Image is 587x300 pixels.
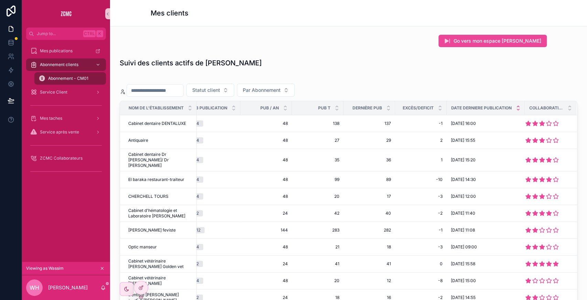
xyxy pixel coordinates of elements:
span: Dernière pub [352,105,382,111]
span: Collaboration client [529,105,563,111]
a: 40 [348,211,391,216]
a: 4 [192,278,236,284]
a: 41 [348,261,391,267]
span: 1 [399,157,443,163]
div: 4 [196,176,199,183]
a: 42 [296,211,339,216]
button: Jump to...CtrlK [26,28,106,40]
a: ZCMC Collaborateurs [26,152,106,164]
a: 18 [348,244,391,250]
a: 29 [348,138,391,143]
span: Go vers mon espace [PERSON_NAME] [454,37,541,44]
a: Abonnement clients [26,58,106,71]
div: 4 [196,244,199,250]
a: 36 [348,157,391,163]
div: 2 [196,261,199,267]
a: 89 [348,177,391,182]
div: 4 [196,120,199,127]
a: 12 [348,278,391,283]
div: 4 [196,278,199,284]
span: Antiquaire [128,138,148,143]
span: CHERCHELL TOURS [128,194,169,199]
span: El baraka restaurant-traiteur [128,177,184,182]
a: Cabinet vétérinaire [PERSON_NAME] [128,275,193,286]
span: Excès/Deficit [403,105,434,111]
span: Abonnement - CM01 [48,76,88,81]
a: 48 [244,138,288,143]
a: 4 [192,157,236,163]
span: -1 [399,121,443,126]
span: 41 [296,261,339,267]
span: [DATE] 15:20 [451,157,476,163]
span: Pub / An [260,105,279,111]
span: [PERSON_NAME] feviste [128,227,176,233]
span: Viewing as Wassim [26,266,64,271]
a: Cabinet d'hématologie et Laboratoire [PERSON_NAME] [128,208,193,219]
a: Antiquaire [128,138,193,143]
span: 137 [348,121,391,126]
span: 21 [296,244,339,250]
a: 48 [244,244,288,250]
span: Cabinet dentaire DENTALUXE [128,121,186,126]
div: scrollable content [22,40,110,186]
span: [DATE] 11:40 [451,211,475,216]
a: 24 [244,261,288,267]
div: 12 [196,227,200,233]
a: 24 [244,211,288,216]
a: 4 [192,120,236,127]
a: 20 [296,278,339,283]
div: 4 [196,157,199,163]
span: 48 [244,177,288,182]
a: -10 [399,177,443,182]
button: Select Button [186,84,234,97]
span: Ctrl [83,30,96,37]
a: -3 [399,244,443,250]
h1: Suivi des clients actifs de [PERSON_NAME] [120,58,262,68]
a: Cabinet dentaire DENTALUXE [128,121,193,126]
span: [DATE] 09:00 [451,244,477,250]
span: 144 [244,227,288,233]
h1: Mes clients [151,8,188,18]
a: 99 [296,177,339,182]
span: NOM de l'établissement [129,105,184,111]
a: Abonnement - CM01 [34,72,106,85]
span: [DATE] 16:00 [451,121,476,126]
span: Jump to... [37,31,80,36]
span: Optic manseur [128,244,157,250]
a: 4 [192,137,236,143]
a: 20 [296,194,339,199]
span: Cabinet dentaire Dr [PERSON_NAME]/ Dr [PERSON_NAME] [128,152,193,168]
a: 12 [192,227,236,233]
a: [DATE] 15:58 [451,261,521,267]
a: -1 [399,227,443,233]
a: [DATE] 14:30 [451,177,521,182]
span: Service après vente [40,129,79,135]
a: 17 [348,194,391,199]
a: Mes taches [26,112,106,125]
a: 48 [244,157,288,163]
span: 35 [296,157,339,163]
span: Mes publications [40,48,73,54]
span: [DATE] 11:08 [451,227,475,233]
a: [DATE] 12:00 [451,194,521,199]
span: Mes taches [40,116,62,121]
a: 48 [244,278,288,283]
a: Cabinet vétérinaire [PERSON_NAME] Golden vet [128,258,193,269]
a: [DATE] 11:40 [451,211,521,216]
a: 27 [296,138,339,143]
a: [DATE] 11:08 [451,227,521,233]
